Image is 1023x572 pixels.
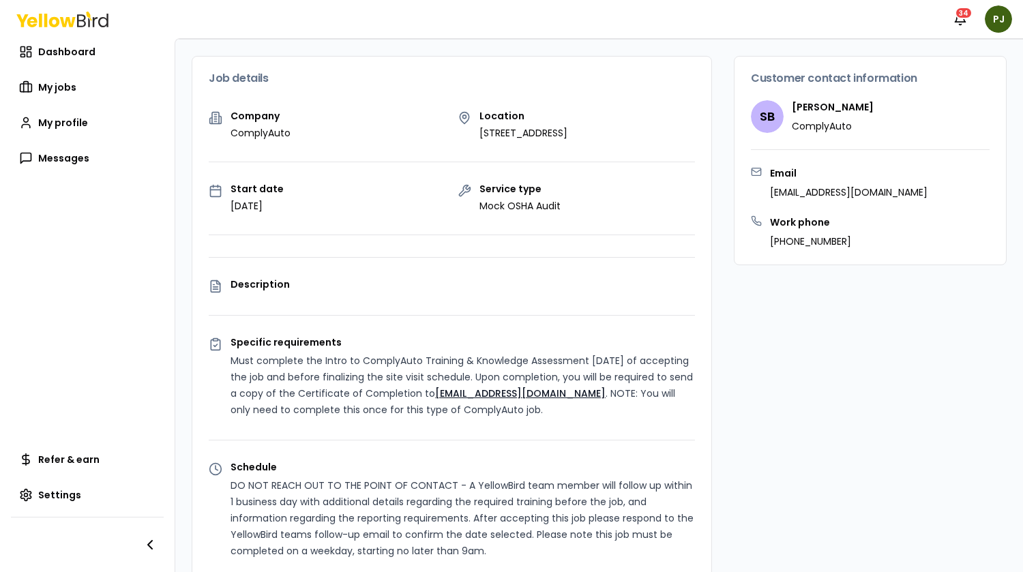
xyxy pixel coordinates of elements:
[38,488,81,502] span: Settings
[231,352,695,418] p: Must complete the Intro to ComplyAuto Training & Knowledge Assessment [DATE] of accepting the job...
[11,74,164,101] a: My jobs
[751,73,990,84] h3: Customer contact information
[770,215,851,229] h3: Work phone
[947,5,974,33] button: 34
[231,199,284,213] p: [DATE]
[751,100,784,133] span: SB
[209,73,695,84] h3: Job details
[231,111,291,121] p: Company
[38,151,89,165] span: Messages
[770,166,928,180] h3: Email
[38,80,76,94] span: My jobs
[11,481,164,509] a: Settings
[985,5,1012,33] span: PJ
[792,119,874,133] p: ComplyAuto
[770,185,928,199] p: [EMAIL_ADDRESS][DOMAIN_NAME]
[11,109,164,136] a: My profile
[231,126,291,140] p: ComplyAuto
[38,45,95,59] span: Dashboard
[955,7,973,19] div: 34
[38,116,88,130] span: My profile
[479,184,561,194] p: Service type
[479,126,567,140] p: [STREET_ADDRESS]
[479,111,567,121] p: Location
[435,387,606,400] a: [EMAIL_ADDRESS][DOMAIN_NAME]
[11,145,164,172] a: Messages
[770,235,851,248] p: [PHONE_NUMBER]
[231,280,695,289] p: Description
[11,446,164,473] a: Refer & earn
[792,100,874,114] h4: [PERSON_NAME]
[479,199,561,213] p: Mock OSHA Audit
[11,38,164,65] a: Dashboard
[231,337,695,347] p: Specific requirements
[231,477,695,559] p: DO NOT REACH OUT TO THE POINT OF CONTACT - A YellowBird team member will follow up within 1 busin...
[38,453,100,466] span: Refer & earn
[231,462,695,472] p: Schedule
[231,184,284,194] p: Start date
